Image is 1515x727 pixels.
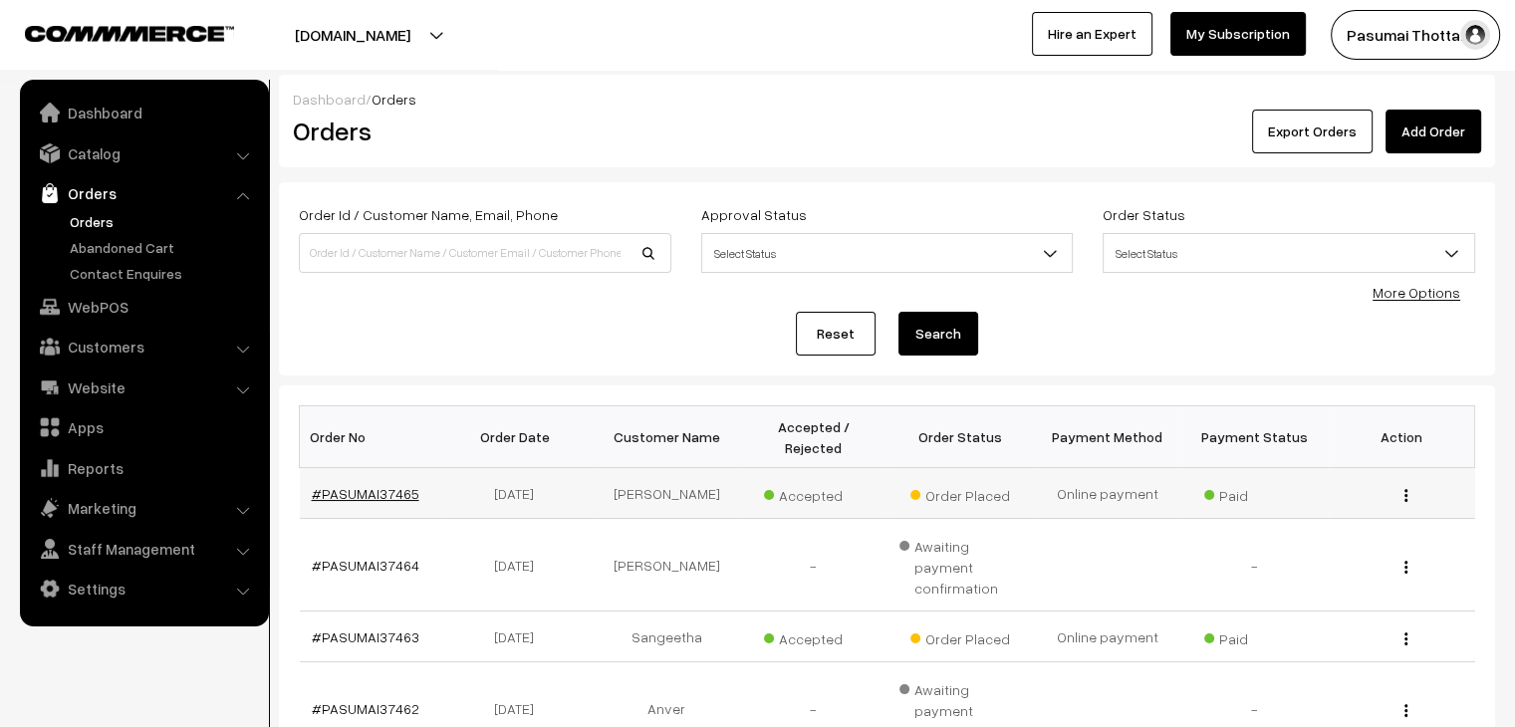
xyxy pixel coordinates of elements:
[25,490,262,526] a: Marketing
[299,204,558,225] label: Order Id / Customer Name, Email, Phone
[1404,561,1407,574] img: Menu
[446,406,594,468] th: Order Date
[1404,632,1407,645] img: Menu
[446,468,594,519] td: [DATE]
[446,611,594,662] td: [DATE]
[1032,12,1152,56] a: Hire an Expert
[1386,110,1481,153] a: Add Order
[594,519,741,611] td: [PERSON_NAME]
[764,480,864,506] span: Accepted
[1170,12,1306,56] a: My Subscription
[1103,233,1475,273] span: Select Status
[796,312,876,356] a: Reset
[740,406,887,468] th: Accepted / Rejected
[65,263,262,284] a: Contact Enquires
[1103,204,1185,225] label: Order Status
[1204,480,1304,506] span: Paid
[1104,236,1474,271] span: Select Status
[25,20,199,44] a: COMMMERCE
[1328,406,1475,468] th: Action
[293,116,669,146] h2: Orders
[702,236,1073,271] span: Select Status
[25,289,262,325] a: WebPOS
[764,623,864,649] span: Accepted
[25,409,262,445] a: Apps
[1373,284,1460,301] a: More Options
[65,211,262,232] a: Orders
[446,519,594,611] td: [DATE]
[1034,468,1181,519] td: Online payment
[25,531,262,567] a: Staff Management
[1181,406,1329,468] th: Payment Status
[25,95,262,130] a: Dashboard
[293,91,366,108] a: Dashboard
[1404,704,1407,717] img: Menu
[312,700,419,717] a: #PASUMAI37462
[65,237,262,258] a: Abandoned Cart
[312,557,419,574] a: #PASUMAI37464
[25,571,262,606] a: Settings
[1181,519,1329,611] td: -
[1034,611,1181,662] td: Online payment
[293,89,1481,110] div: /
[701,204,807,225] label: Approval Status
[594,406,741,468] th: Customer Name
[25,329,262,364] a: Customers
[1204,623,1304,649] span: Paid
[910,623,1010,649] span: Order Placed
[740,519,887,611] td: -
[898,312,978,356] button: Search
[312,628,419,645] a: #PASUMAI37463
[25,175,262,211] a: Orders
[372,91,416,108] span: Orders
[1460,20,1490,50] img: user
[1404,489,1407,502] img: Menu
[225,10,480,60] button: [DOMAIN_NAME]
[899,531,1023,599] span: Awaiting payment confirmation
[25,135,262,171] a: Catalog
[887,406,1035,468] th: Order Status
[1252,110,1373,153] button: Export Orders
[594,468,741,519] td: [PERSON_NAME]
[25,26,234,41] img: COMMMERCE
[25,450,262,486] a: Reports
[300,406,447,468] th: Order No
[25,369,262,405] a: Website
[1331,10,1500,60] button: Pasumai Thotta…
[1034,406,1181,468] th: Payment Method
[701,233,1074,273] span: Select Status
[594,611,741,662] td: Sangeetha
[910,480,1010,506] span: Order Placed
[299,233,671,273] input: Order Id / Customer Name / Customer Email / Customer Phone
[312,485,419,502] a: #PASUMAI37465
